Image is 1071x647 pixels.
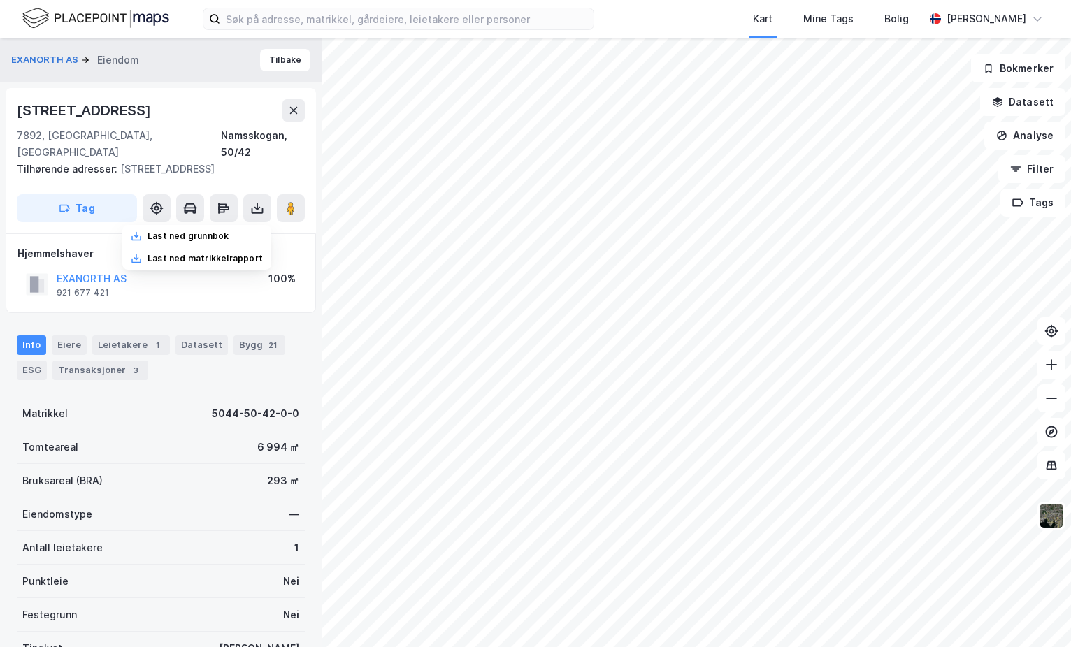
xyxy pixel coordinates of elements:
div: 7892, [GEOGRAPHIC_DATA], [GEOGRAPHIC_DATA] [17,127,221,161]
div: Hjemmelshaver [17,245,304,262]
iframe: Chat Widget [1001,580,1071,647]
div: Last ned matrikkelrapport [148,253,263,264]
div: 21 [266,338,280,352]
div: Mine Tags [803,10,854,27]
div: Punktleie [22,573,69,590]
button: Datasett [980,88,1065,116]
div: Eiendomstype [22,506,92,523]
div: Nei [283,606,299,623]
div: Datasett [175,335,228,355]
div: — [289,506,299,523]
div: Bolig [884,10,909,27]
button: Analyse [984,122,1065,150]
button: Filter [998,155,1065,183]
div: 921 677 421 [57,287,109,298]
button: EXANORTH AS [11,53,81,67]
div: Leietakere [92,335,170,355]
img: logo.f888ab2527a4732fd821a326f86c7f29.svg [22,6,169,31]
button: Bokmerker [971,54,1065,82]
div: [STREET_ADDRESS] [17,161,294,177]
div: Bruksareal (BRA) [22,472,103,489]
div: Eiere [52,335,87,355]
div: 3 [129,363,143,377]
span: Tilhørende adresser: [17,163,120,175]
div: 100% [268,270,296,287]
div: 293 ㎡ [267,472,299,489]
div: Matrikkel [22,405,68,422]
div: 5044-50-42-0-0 [212,405,299,422]
div: 1 [150,338,164,352]
input: Søk på adresse, matrikkel, gårdeiere, leietakere eller personer [220,8,594,29]
div: ESG [17,361,47,380]
div: Eiendom [97,52,139,68]
button: Tilbake [260,49,310,71]
div: Festegrunn [22,606,77,623]
img: 9k= [1038,502,1065,529]
div: Kart [753,10,772,27]
div: Transaksjoner [52,361,148,380]
div: [PERSON_NAME] [947,10,1026,27]
div: 1 [294,539,299,556]
div: Kontrollprogram for chat [1001,580,1071,647]
div: Bygg [233,335,285,355]
button: Tags [1000,189,1065,217]
button: Tag [17,194,137,222]
div: 6 994 ㎡ [257,439,299,456]
div: Nei [283,573,299,590]
div: Antall leietakere [22,539,103,556]
div: Last ned grunnbok [148,231,229,242]
div: [STREET_ADDRESS] [17,99,154,122]
div: Namsskogan, 50/42 [221,127,305,161]
div: Tomteareal [22,439,78,456]
div: Info [17,335,46,355]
